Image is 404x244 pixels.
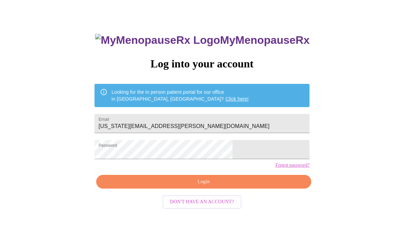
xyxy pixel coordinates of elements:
img: MyMenopauseRx Logo [95,34,220,47]
div: Looking for the in person patient portal for our office in [GEOGRAPHIC_DATA], [GEOGRAPHIC_DATA]? [112,86,249,105]
h3: Log into your account [94,57,310,70]
a: Don't have an account? [161,198,243,204]
span: Login [104,178,303,186]
a: Click here! [226,96,249,102]
a: Forgot password? [275,163,310,168]
button: Login [96,175,311,189]
h3: MyMenopauseRx [95,34,310,47]
button: Don't have an account? [163,195,242,209]
span: Don't have an account? [170,198,234,206]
